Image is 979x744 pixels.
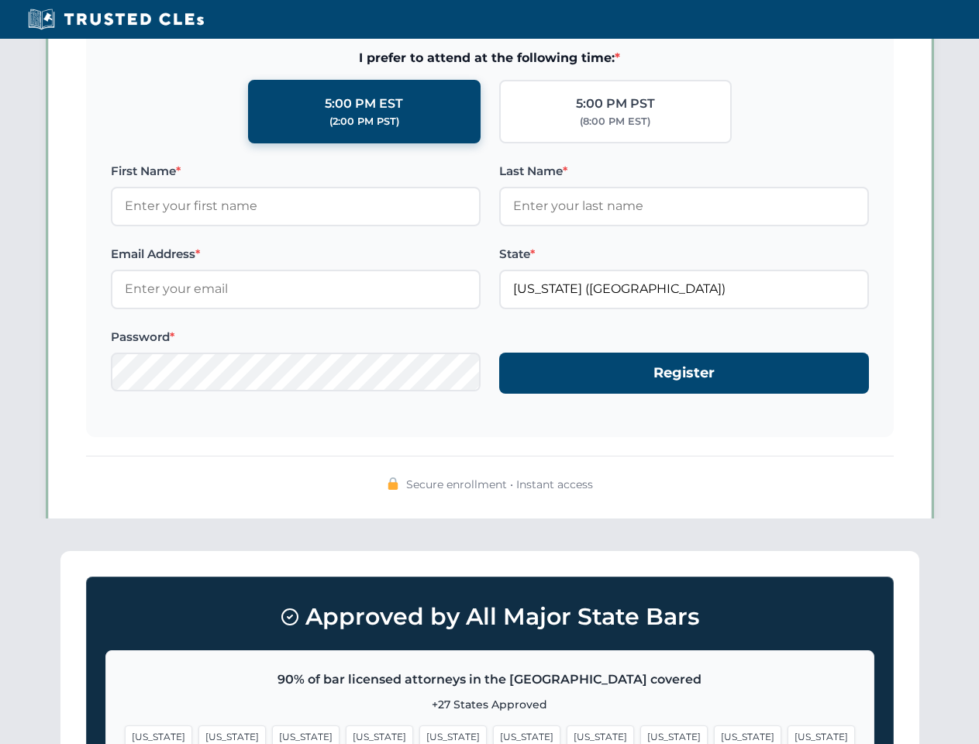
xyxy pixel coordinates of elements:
[499,245,869,263] label: State
[576,94,655,114] div: 5:00 PM PST
[111,162,481,181] label: First Name
[499,353,869,394] button: Register
[329,114,399,129] div: (2:00 PM PST)
[499,270,869,308] input: Florida (FL)
[499,162,869,181] label: Last Name
[105,596,874,638] h3: Approved by All Major State Bars
[111,270,481,308] input: Enter your email
[111,328,481,346] label: Password
[111,245,481,263] label: Email Address
[125,670,855,690] p: 90% of bar licensed attorneys in the [GEOGRAPHIC_DATA] covered
[125,696,855,713] p: +27 States Approved
[325,94,403,114] div: 5:00 PM EST
[23,8,209,31] img: Trusted CLEs
[406,476,593,493] span: Secure enrollment • Instant access
[111,48,869,68] span: I prefer to attend at the following time:
[580,114,650,129] div: (8:00 PM EST)
[499,187,869,226] input: Enter your last name
[387,477,399,490] img: 🔒
[111,187,481,226] input: Enter your first name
